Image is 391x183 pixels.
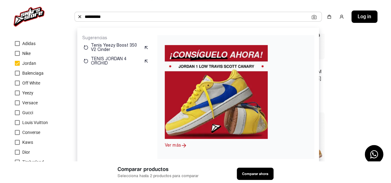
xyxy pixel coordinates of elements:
img: user [339,14,344,19]
span: Jordan [22,61,36,66]
span: Versace [22,100,38,105]
img: suggest.svg [144,59,149,64]
p: Sugerencias [82,35,150,41]
span: Louis Vuitton [22,120,48,125]
span: Comparar productos [117,165,198,173]
p: TENIS JORDAN 4 ORCHID [91,57,141,65]
span: Yeezy [22,90,33,95]
span: Kaws [22,140,33,145]
span: Adidas [22,41,36,46]
img: restart.svg [83,59,88,64]
img: Cámara [312,15,317,19]
span: Converse [22,130,40,135]
span: Off White [22,81,40,85]
p: Tenis Yeezy Boost 350 V2 Cinder [91,43,141,52]
img: logo [14,7,45,27]
img: restart.svg [83,45,88,50]
img: shopping [327,14,332,19]
a: Ver más [165,143,181,148]
span: Log in [358,13,371,20]
span: Gucci [22,110,33,115]
span: Nike [22,51,31,56]
span: Balenciaga [22,71,44,76]
span: Dior [22,150,30,155]
span: Selecciona hasta 2 productos para comparar [117,173,198,179]
button: Comparar ahora [237,168,274,180]
span: Timberland [22,160,44,164]
img: suggest.svg [144,45,149,50]
img: Buscar [77,14,82,19]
